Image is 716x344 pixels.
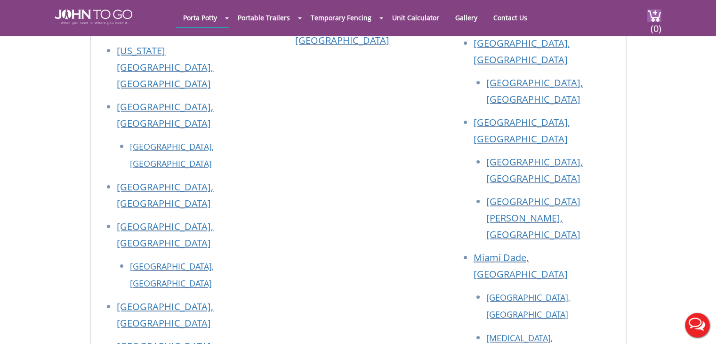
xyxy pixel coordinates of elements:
[474,116,570,145] a: [GEOGRAPHIC_DATA], [GEOGRAPHIC_DATA]
[448,8,484,27] a: Gallery
[678,306,716,344] button: Live Chat
[474,251,568,280] a: Miami Dade, [GEOGRAPHIC_DATA]
[231,8,297,27] a: Portable Trailers
[650,15,661,35] span: (0)
[647,9,661,22] img: cart a
[486,195,580,241] a: [GEOGRAPHIC_DATA][PERSON_NAME], [GEOGRAPHIC_DATA]
[486,156,583,185] a: [GEOGRAPHIC_DATA], [GEOGRAPHIC_DATA]
[117,220,213,249] a: [GEOGRAPHIC_DATA], [GEOGRAPHIC_DATA]
[117,44,213,90] a: [US_STATE][GEOGRAPHIC_DATA], [GEOGRAPHIC_DATA]
[117,300,213,329] a: [GEOGRAPHIC_DATA], [GEOGRAPHIC_DATA]
[176,8,224,27] a: Porta Potty
[130,261,214,289] a: [GEOGRAPHIC_DATA], [GEOGRAPHIC_DATA]
[474,37,570,66] a: [GEOGRAPHIC_DATA], [GEOGRAPHIC_DATA]
[117,180,213,210] a: [GEOGRAPHIC_DATA], [GEOGRAPHIC_DATA]
[486,292,570,320] a: [GEOGRAPHIC_DATA], [GEOGRAPHIC_DATA]
[117,100,213,130] a: [GEOGRAPHIC_DATA], [GEOGRAPHIC_DATA]
[130,141,214,169] a: [GEOGRAPHIC_DATA], [GEOGRAPHIC_DATA]
[304,8,378,27] a: Temporary Fencing
[55,9,132,25] img: JOHN to go
[486,8,534,27] a: Contact Us
[385,8,446,27] a: Unit Calculator
[486,76,583,106] a: [GEOGRAPHIC_DATA], [GEOGRAPHIC_DATA]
